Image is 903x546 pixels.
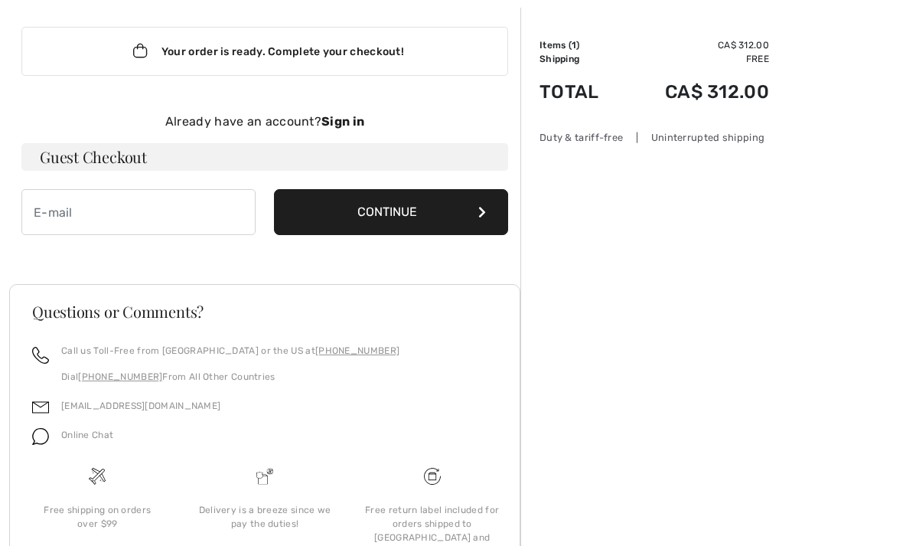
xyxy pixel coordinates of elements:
td: CA$ 312.00 [623,38,769,52]
div: Your order is ready. Complete your checkout! [21,27,508,76]
div: Delivery is a breeze since we pay the duties! [194,503,337,531]
td: CA$ 312.00 [623,66,769,118]
td: Shipping [540,52,623,66]
div: Free shipping on orders over $99 [26,503,169,531]
img: chat [32,428,49,445]
td: Total [540,66,623,118]
img: Free shipping on orders over $99 [89,468,106,485]
span: Online Chat [61,430,113,440]
td: Items ( ) [540,38,623,52]
span: 1 [572,40,576,51]
h3: Questions or Comments? [32,304,497,319]
p: Dial From All Other Countries [61,370,399,384]
a: [PHONE_NUMBER] [315,345,399,356]
h3: Guest Checkout [21,143,508,171]
strong: Sign in [321,114,364,129]
img: Delivery is a breeze since we pay the duties! [256,468,273,485]
img: Free shipping on orders over $99 [424,468,441,485]
td: Free [623,52,769,66]
button: Continue [274,189,508,235]
div: Already have an account? [21,113,508,131]
div: Duty & tariff-free | Uninterrupted shipping [540,130,769,145]
p: Call us Toll-Free from [GEOGRAPHIC_DATA] or the US at [61,344,399,358]
a: [EMAIL_ADDRESS][DOMAIN_NAME] [61,401,220,411]
img: email [32,399,49,416]
a: [PHONE_NUMBER] [78,371,162,382]
img: call [32,347,49,364]
input: E-mail [21,189,256,235]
